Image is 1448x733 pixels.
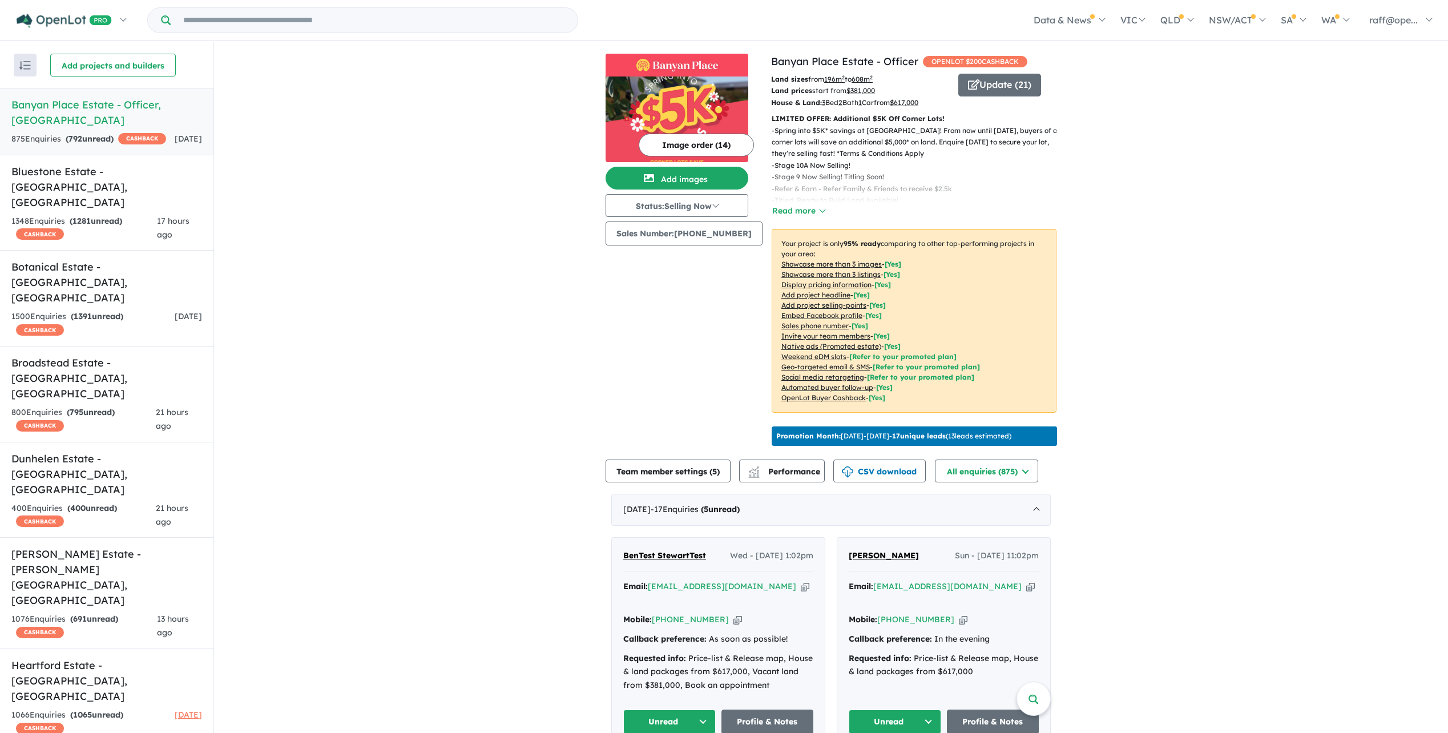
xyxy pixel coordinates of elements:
[748,470,760,477] img: bar-chart.svg
[781,393,866,402] u: OpenLot Buyer Cashback
[16,324,64,336] span: CASHBACK
[892,432,946,440] b: 17 unique leads
[11,546,202,608] h5: [PERSON_NAME] Estate - [PERSON_NAME][GEOGRAPHIC_DATA] , [GEOGRAPHIC_DATA]
[67,407,115,417] strong: ( unread)
[19,61,31,70] img: sort.svg
[623,634,707,644] strong: Callback preference:
[648,581,796,591] a: [EMAIL_ADDRESS][DOMAIN_NAME]
[849,581,873,591] strong: Email:
[781,301,866,309] u: Add project selling-points
[118,133,166,144] span: CASHBACK
[70,216,122,226] strong: ( unread)
[959,614,967,626] button: Copy
[849,352,957,361] span: [Refer to your promoted plan]
[849,653,911,663] strong: Requested info:
[869,301,886,309] span: [ Yes ]
[890,98,918,107] u: $ 617,000
[849,633,1039,646] div: In the evening
[867,373,974,381] span: [Refer to your promoted plan]
[781,332,870,340] u: Invite your team members
[11,355,202,401] h5: Broadstead Estate - [GEOGRAPHIC_DATA] , [GEOGRAPHIC_DATA]
[730,549,813,563] span: Wed - [DATE] 1:02pm
[16,420,64,432] span: CASHBACK
[70,710,123,720] strong: ( unread)
[67,503,117,513] strong: ( unread)
[776,432,841,440] b: Promotion Month:
[623,652,813,692] div: Price-list & Release map, House & land packages from $617,000, Vacant land from $381,000, Book an...
[838,98,842,107] u: 2
[772,229,1056,413] p: Your project is only comparing to other top-performing projects in your area: - - - - - - - - - -...
[606,221,763,245] button: Sales Number:[PHONE_NUMBER]
[750,466,820,477] span: Performance
[11,613,157,640] div: 1076 Enquir ies
[74,311,92,321] span: 1391
[845,75,873,83] span: to
[781,280,872,289] u: Display pricing information
[958,74,1041,96] button: Update (21)
[781,291,850,299] u: Add project headline
[156,503,188,527] span: 21 hours ago
[781,363,870,371] u: Geo-targeted email & SMS
[771,75,808,83] b: Land sizes
[884,342,901,351] span: [Yes]
[873,332,890,340] span: [ Yes ]
[885,260,901,268] span: [ Yes ]
[623,549,706,563] a: BenTest StewartTest
[701,504,740,514] strong: ( unread)
[73,614,87,624] span: 691
[175,311,202,321] span: [DATE]
[623,581,648,591] strong: Email:
[606,167,748,190] button: Add images
[869,393,885,402] span: [Yes]
[849,550,919,561] span: [PERSON_NAME]
[11,259,202,305] h5: Botanical Estate - [GEOGRAPHIC_DATA] , [GEOGRAPHIC_DATA]
[66,134,114,144] strong: ( unread)
[781,311,862,320] u: Embed Facebook profile
[610,58,744,72] img: Banyan Place Estate - Officer Logo
[884,270,900,279] span: [ Yes ]
[781,352,846,361] u: Weekend eDM slots
[11,164,202,210] h5: Bluestone Estate - [GEOGRAPHIC_DATA] , [GEOGRAPHIC_DATA]
[175,134,202,144] span: [DATE]
[11,215,157,242] div: 1348 Enquir ies
[17,14,112,28] img: Openlot PRO Logo White
[776,431,1011,441] p: [DATE] - [DATE] - ( 13 leads estimated)
[749,466,759,473] img: line-chart.svg
[842,74,845,80] sup: 2
[623,653,686,663] strong: Requested info:
[873,581,1022,591] a: [EMAIL_ADDRESS][DOMAIN_NAME]
[781,383,873,392] u: Automated buyer follow-up
[70,407,83,417] span: 795
[623,550,706,561] span: BenTest StewartTest
[50,54,176,76] button: Add projects and builders
[11,310,175,337] div: 1500 Enquir ies
[874,280,891,289] span: [ Yes ]
[849,614,877,625] strong: Mobile:
[772,113,1056,124] p: LIMITED OFFER: Additional $5K Off Corner Lots!
[876,383,893,392] span: [Yes]
[623,633,813,646] div: As soon as possible!
[651,504,740,514] span: - 17 Enquir ies
[801,581,809,593] button: Copy
[606,76,748,162] img: Banyan Place Estate - Officer
[842,466,853,478] img: download icon
[877,614,954,625] a: [PHONE_NUMBER]
[16,515,64,527] span: CASHBACK
[704,504,708,514] span: 5
[771,85,950,96] p: start from
[739,460,825,482] button: Performance
[173,8,575,33] input: Try estate name, suburb, builder or developer
[157,614,189,638] span: 13 hours ago
[68,134,82,144] span: 792
[11,451,202,497] h5: Dunhelen Estate - [GEOGRAPHIC_DATA] , [GEOGRAPHIC_DATA]
[73,710,92,720] span: 1065
[852,321,868,330] span: [ Yes ]
[781,321,849,330] u: Sales phone number
[175,710,202,720] span: [DATE]
[844,239,881,248] b: 95 % ready
[772,204,825,218] button: Read more
[772,160,1066,171] p: - Stage 10A Now Selling!
[11,502,156,529] div: 400 Enquir ies
[781,342,881,351] u: Native ads (Promoted estate)
[923,56,1027,67] span: OPENLOT $ 200 CASHBACK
